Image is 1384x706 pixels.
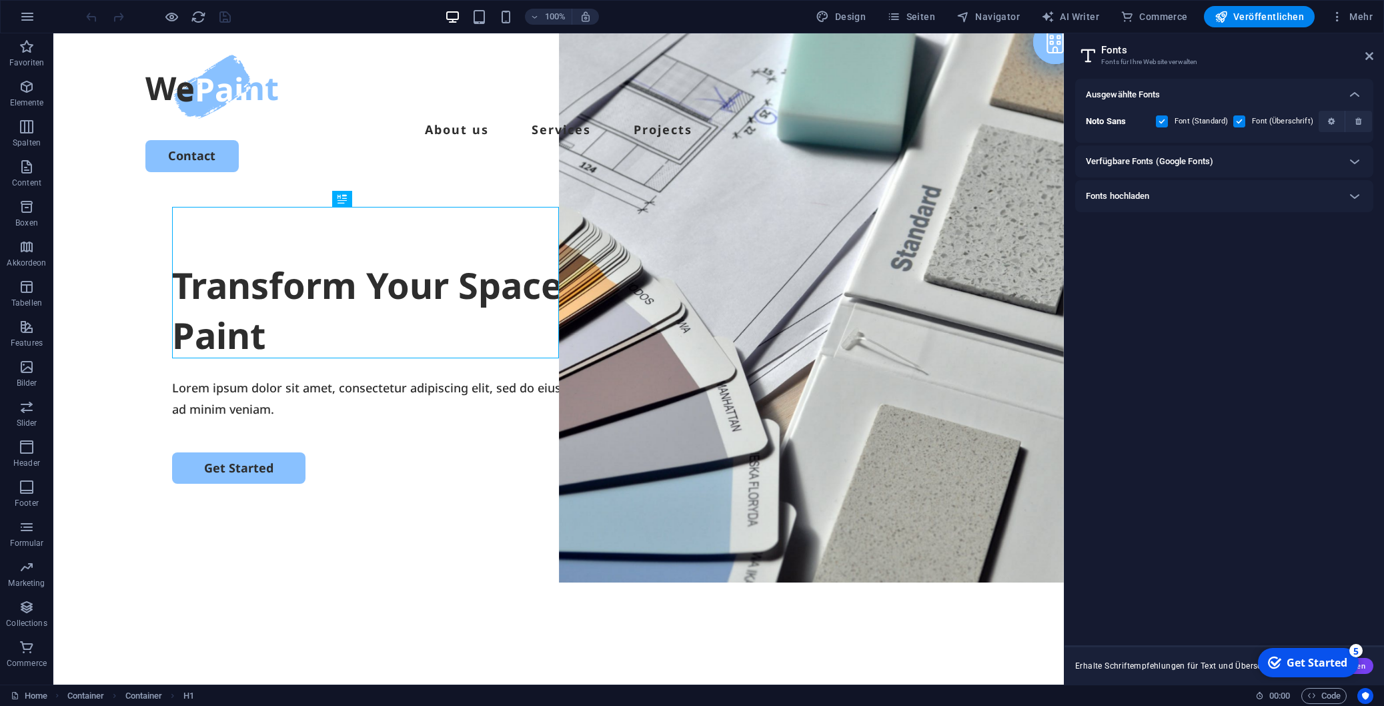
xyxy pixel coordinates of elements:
label: Font (Überschrift) [1252,113,1313,129]
button: Usercentrics [1357,688,1373,704]
span: AI Writer [1041,10,1099,23]
h6: Ausgewählte Fonts [1086,87,1161,103]
span: Design [816,10,866,23]
h3: Fonts für Ihre Website verwalten [1101,56,1347,68]
p: Akkordeon [7,258,46,268]
span: Code [1307,688,1341,704]
p: Marketing [8,578,45,589]
label: Font (Standard) [1175,113,1228,129]
span: 00 00 [1269,688,1290,704]
p: Footer [15,498,39,508]
span: Erhalte Schriftempfehlungen für Text und Überschriften. [1075,661,1289,671]
div: Design (Strg+Alt+Y) [810,6,871,27]
button: AI Writer [1036,6,1105,27]
button: Veröffentlichen [1204,6,1315,27]
span: Klick zum Auswählen. Doppelklick zum Bearbeiten [183,688,194,704]
span: Mehr [1331,10,1373,23]
span: : [1279,691,1281,701]
button: Seiten [882,6,940,27]
span: Commerce [1121,10,1188,23]
p: Collections [6,618,47,629]
div: Get Started 5 items remaining, 0% complete [7,5,108,35]
p: Boxen [15,218,38,228]
button: Navigator [951,6,1025,27]
a: Klick, um Auswahl aufzuheben. Doppelklick öffnet Seitenverwaltung [11,688,47,704]
span: Navigator [956,10,1020,23]
div: Verfügbare Fonts (Google Fonts) [1075,145,1373,178]
b: Noto Sans [1086,116,1126,126]
div: Fonts hochladen [1075,180,1373,212]
button: 100% [525,9,572,25]
h6: Session-Zeit [1255,688,1291,704]
i: Seite neu laden [191,9,206,25]
button: Commerce [1115,6,1193,27]
p: Commerce [7,658,47,669]
h6: 100% [545,9,566,25]
p: Content [12,178,41,188]
button: Klicke hier, um den Vorschau-Modus zu verlassen [163,9,179,25]
p: Favoriten [9,57,44,68]
button: Mehr [1325,6,1378,27]
h6: Fonts hochladen [1086,188,1149,204]
p: Tabellen [11,298,42,308]
div: Get Started [36,13,97,27]
p: Bilder [17,378,37,388]
p: Elemente [10,97,44,108]
button: reload [190,9,206,25]
p: Spalten [13,137,41,148]
h2: Fonts [1101,44,1373,56]
p: Features [11,338,43,348]
div: 5 [99,1,112,15]
span: Veröffentlichen [1215,10,1304,23]
i: Bei Größenänderung Zoomstufe automatisch an das gewählte Gerät anpassen. [580,11,592,23]
p: Formular [10,538,44,549]
span: Klick zum Auswählen. Doppelklick zum Bearbeiten [125,688,163,704]
button: Design [810,6,871,27]
p: Slider [17,418,37,428]
nav: breadcrumb [67,688,194,704]
h6: Verfügbare Fonts (Google Fonts) [1086,153,1213,169]
span: Seiten [887,10,935,23]
button: Code [1301,688,1347,704]
div: Ausgewählte Fonts [1075,79,1373,111]
span: Klick zum Auswählen. Doppelklick zum Bearbeiten [67,688,105,704]
p: Header [13,458,40,468]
